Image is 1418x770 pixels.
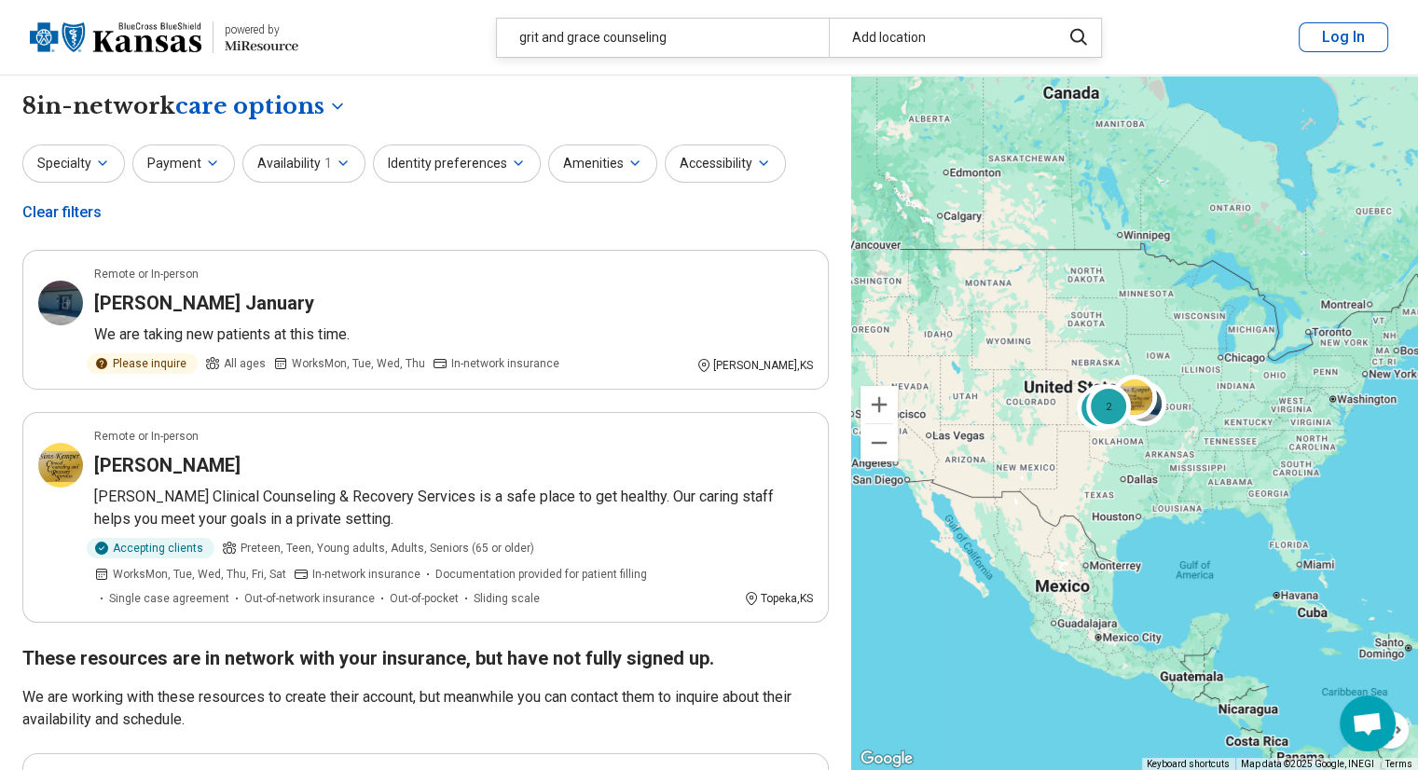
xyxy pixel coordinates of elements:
[1299,22,1388,52] button: Log In
[292,355,425,372] span: Works Mon, Tue, Wed, Thu
[94,290,314,316] h3: [PERSON_NAME] January
[22,645,829,671] h2: These resources are in network with your insurance, but have not fully signed up.
[744,590,813,607] div: Topeka , KS
[22,90,347,122] h1: 8 in-network
[829,19,1050,57] div: Add location
[94,452,241,478] h3: [PERSON_NAME]
[548,144,657,183] button: Amenities
[860,386,898,423] button: Zoom in
[132,144,235,183] button: Payment
[312,566,420,583] span: In-network insurance
[451,355,559,372] span: In-network insurance
[860,424,898,461] button: Zoom out
[1076,386,1121,431] div: 2
[175,90,347,122] button: Care options
[324,154,332,173] span: 1
[225,21,298,38] div: powered by
[22,144,125,183] button: Specialty
[696,357,813,374] div: [PERSON_NAME] , KS
[22,686,829,731] p: We are working with these resources to create their account, but meanwhile you can contact them t...
[435,566,647,583] span: Documentation provided for patient filling
[94,266,199,282] p: Remote or In-person
[94,428,199,445] p: Remote or In-person
[242,144,365,183] button: Availability1
[30,15,201,60] img: Blue Cross Blue Shield Kansas
[1080,384,1124,429] div: 2
[1385,759,1412,769] a: Terms (opens in new tab)
[497,19,829,57] div: grit and grace counseling
[1085,384,1130,429] div: 2
[390,590,459,607] span: Out-of-pocket
[244,590,375,607] span: Out-of-network insurance
[113,566,286,583] span: Works Mon, Tue, Wed, Thu, Fri, Sat
[109,590,229,607] span: Single case agreement
[22,190,102,235] div: Clear filters
[224,355,266,372] span: All ages
[87,538,214,558] div: Accepting clients
[1241,759,1374,769] span: Map data ©2025 Google, INEGI
[175,90,324,122] span: care options
[241,540,534,557] span: Preteen, Teen, Young adults, Adults, Seniors (65 or older)
[665,144,786,183] button: Accessibility
[87,353,198,374] div: Please inquire
[30,15,298,60] a: Blue Cross Blue Shield Kansaspowered by
[474,590,540,607] span: Sliding scale
[373,144,541,183] button: Identity preferences
[1340,695,1396,751] div: Open chat
[94,486,813,530] p: [PERSON_NAME] Clinical Counseling & Recovery Services is a safe place to get healthy. Our caring ...
[94,323,813,346] p: We are taking new patients at this time.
